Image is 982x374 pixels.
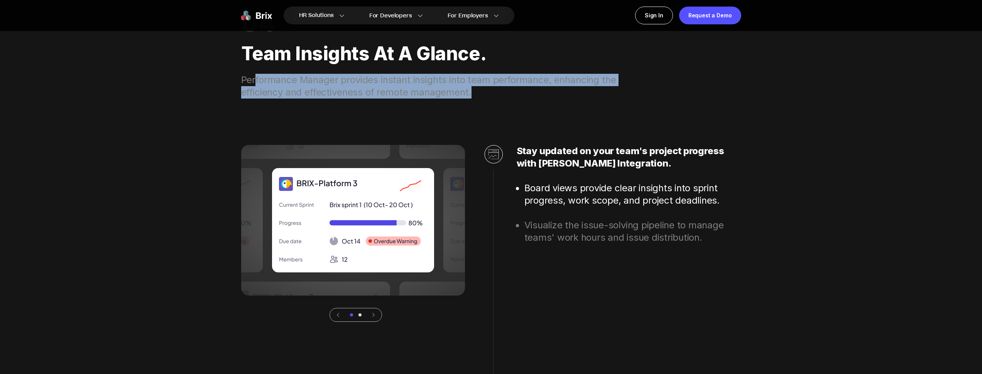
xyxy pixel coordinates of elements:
[448,12,488,20] span: For Employers
[299,9,334,22] span: HR Solutions
[524,219,741,244] li: Visualize the issue-solving pipeline to manage teams' work hours and issue distribution.
[517,145,741,170] h2: Stay updated on your team's project progress with [PERSON_NAME] Integration.
[524,182,741,207] li: Board views provide clear insights into sprint progress, work scope, and project deadlines.
[241,12,741,34] div: 04
[635,7,673,24] a: Sign In
[241,74,636,99] div: Performance Manager provides instant insights into team performance, enhancing the efficiency and...
[679,7,741,24] a: Request a Demo
[369,12,412,20] span: For Developers
[241,34,741,74] div: Team Insights at a Glance.
[241,145,465,296] img: avatar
